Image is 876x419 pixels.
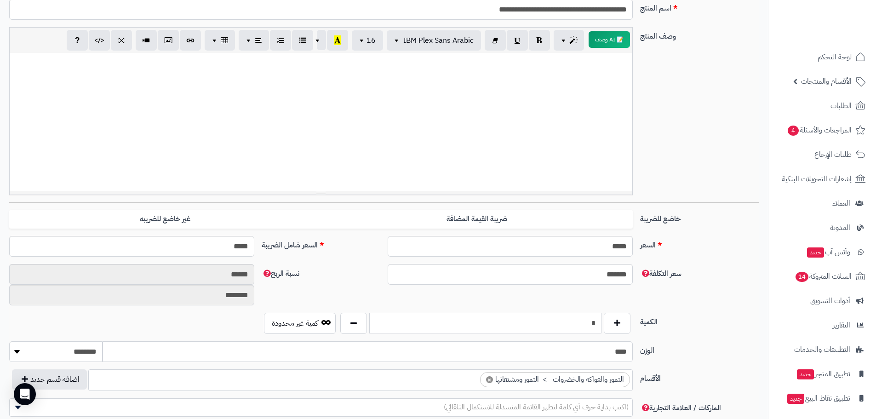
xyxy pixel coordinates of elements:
span: طلبات الإرجاع [814,148,852,161]
button: 16 [352,30,383,51]
label: السعر شامل الضريبة [258,236,384,251]
a: السلات المتروكة14 [774,265,870,287]
span: وآتس آب [806,246,850,258]
button: IBM Plex Sans Arabic [387,30,481,51]
span: إشعارات التحويلات البنكية [782,172,852,185]
label: وصف المنتج [636,27,762,42]
span: تطبيق المتجر [796,367,850,380]
div: Open Intercom Messenger [14,383,36,405]
span: (اكتب بداية حرف أي كلمة لتظهر القائمة المنسدلة للاستكمال التلقائي) [444,402,629,413]
span: جديد [797,369,814,379]
label: ضريبة القيمة المضافة [321,210,633,229]
a: العملاء [774,192,870,214]
button: اضافة قسم جديد [12,369,87,390]
label: الأقسام [636,369,762,384]
label: الكمية [636,313,762,327]
span: IBM Plex Sans Arabic [403,35,474,46]
span: المراجعات والأسئلة [787,124,852,137]
a: المدونة [774,217,870,239]
img: logo-2.png [813,26,867,45]
a: تطبيق المتجرجديد [774,363,870,385]
span: تطبيق نقاط البيع [786,392,850,405]
span: نسبة الربح [262,268,299,279]
label: غير خاضع للضريبه [9,210,321,229]
span: أدوات التسويق [810,294,850,307]
span: × [486,376,493,383]
label: خاضع للضريبة [636,210,762,224]
span: التطبيقات والخدمات [794,343,850,356]
label: الوزن [636,341,762,356]
a: أدوات التسويق [774,290,870,312]
span: جديد [807,247,824,258]
a: التقارير [774,314,870,336]
a: المراجعات والأسئلة4 [774,119,870,141]
span: السلات المتروكة [795,270,852,283]
span: المدونة [830,221,850,234]
a: الطلبات [774,95,870,117]
span: الماركات / العلامة التجارية [640,402,721,413]
span: 14 [796,272,808,282]
label: السعر [636,236,762,251]
span: الأقسام والمنتجات [801,75,852,88]
button: 📝 AI وصف [589,31,630,48]
span: جديد [787,394,804,404]
span: العملاء [832,197,850,210]
a: إشعارات التحويلات البنكية [774,168,870,190]
a: طلبات الإرجاع [774,143,870,166]
a: لوحة التحكم [774,46,870,68]
span: 16 [366,35,376,46]
a: وآتس آبجديد [774,241,870,263]
a: تطبيق نقاط البيعجديد [774,387,870,409]
span: سعر التكلفة [640,268,681,279]
span: التقارير [833,319,850,332]
a: التطبيقات والخدمات [774,339,870,361]
span: الطلبات [830,99,852,112]
span: لوحة التحكم [818,51,852,63]
span: 4 [788,126,799,136]
li: التمور والفواكه والخضروات > التمور ومشتقاتها [480,372,630,387]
